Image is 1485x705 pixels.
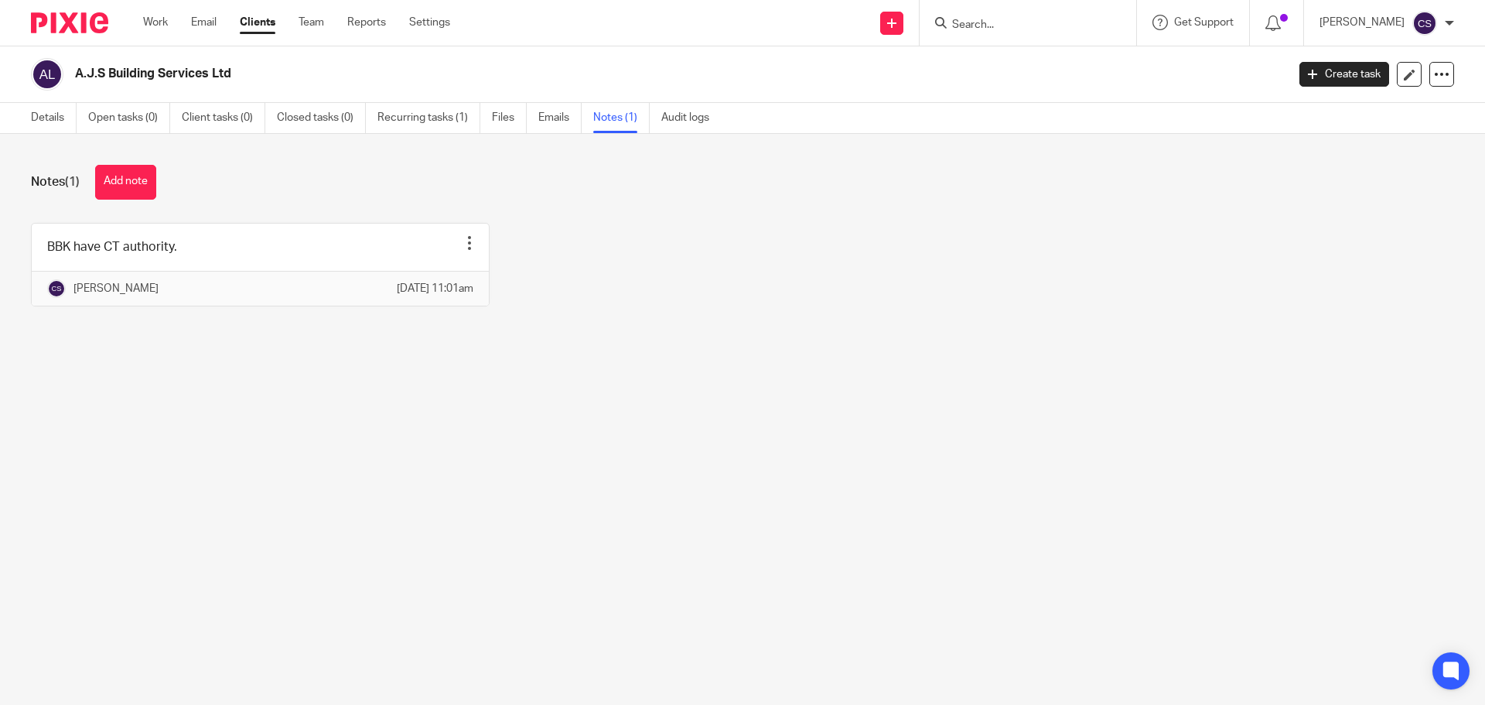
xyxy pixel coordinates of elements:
[73,281,159,296] p: [PERSON_NAME]
[31,103,77,133] a: Details
[182,103,265,133] a: Client tasks (0)
[593,103,650,133] a: Notes (1)
[1319,15,1405,30] p: [PERSON_NAME]
[409,15,450,30] a: Settings
[31,12,108,33] img: Pixie
[47,279,66,298] img: svg%3E
[1412,11,1437,36] img: svg%3E
[661,103,721,133] a: Audit logs
[951,19,1090,33] input: Search
[31,58,63,91] img: svg%3E
[191,15,217,30] a: Email
[95,165,156,200] button: Add note
[1174,17,1234,28] span: Get Support
[397,281,473,296] p: [DATE] 11:01am
[240,15,275,30] a: Clients
[1299,62,1389,87] a: Create task
[347,15,386,30] a: Reports
[377,103,480,133] a: Recurring tasks (1)
[143,15,168,30] a: Work
[492,103,527,133] a: Files
[31,174,80,190] h1: Notes
[299,15,324,30] a: Team
[88,103,170,133] a: Open tasks (0)
[277,103,366,133] a: Closed tasks (0)
[65,176,80,188] span: (1)
[538,103,582,133] a: Emails
[75,66,1036,82] h2: A.J.S Building Services Ltd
